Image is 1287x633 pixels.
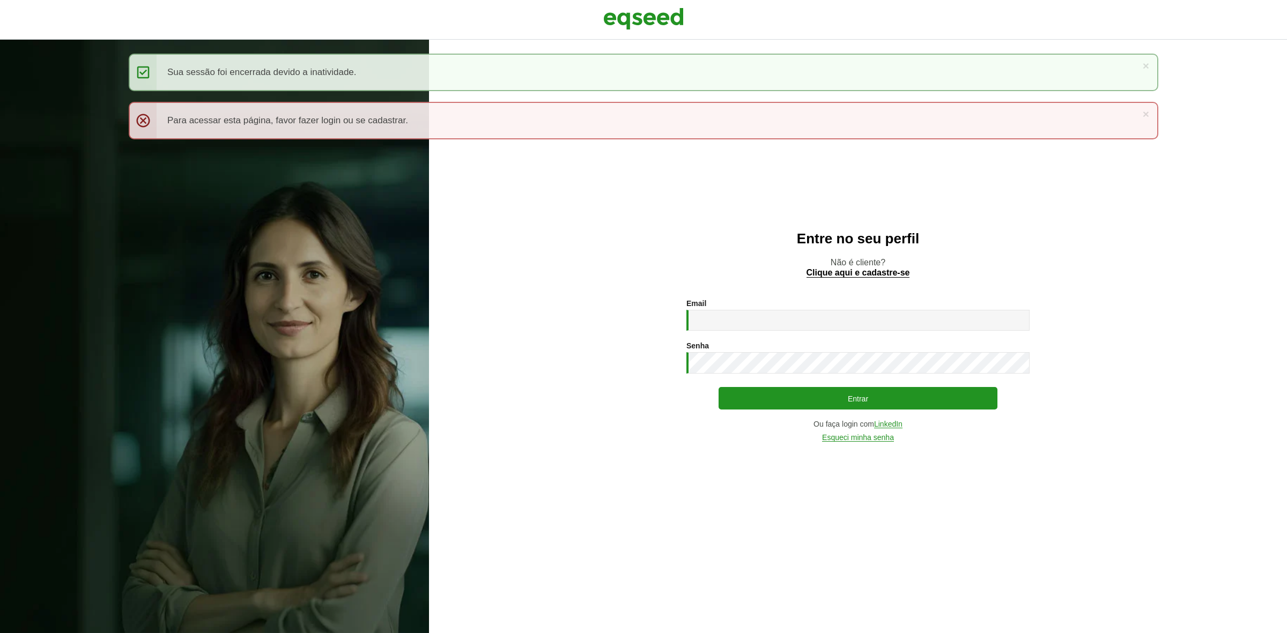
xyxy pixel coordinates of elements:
[686,300,706,307] label: Email
[1143,108,1149,120] a: ×
[129,54,1158,91] div: Sua sessão foi encerrada devido a inatividade.
[822,434,894,442] a: Esqueci minha senha
[874,420,903,428] a: LinkedIn
[686,420,1030,428] div: Ou faça login com
[450,257,1266,278] p: Não é cliente?
[807,269,910,278] a: Clique aqui e cadastre-se
[603,5,684,32] img: EqSeed Logo
[719,387,997,409] button: Entrar
[450,231,1266,247] h2: Entre no seu perfil
[686,342,709,349] label: Senha
[1143,60,1149,71] a: ×
[129,102,1158,139] div: Para acessar esta página, favor fazer login ou se cadastrar.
